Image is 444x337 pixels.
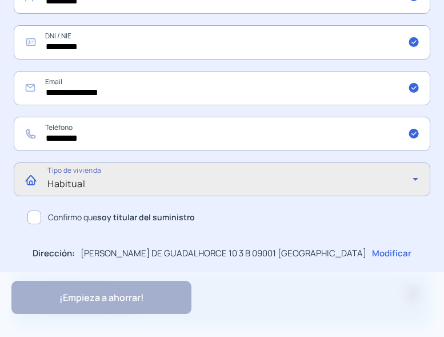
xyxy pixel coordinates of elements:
[47,166,101,176] mat-label: Tipo de vivienda
[48,211,195,224] span: Confirmo que
[81,247,366,260] p: [PERSON_NAME] DE GUADALHORCE 10 3 B 09001 [GEOGRAPHIC_DATA]
[33,247,75,260] p: Dirección:
[372,247,411,260] p: Modificar
[97,212,195,223] b: soy titular del suministro
[47,177,85,190] span: Habitual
